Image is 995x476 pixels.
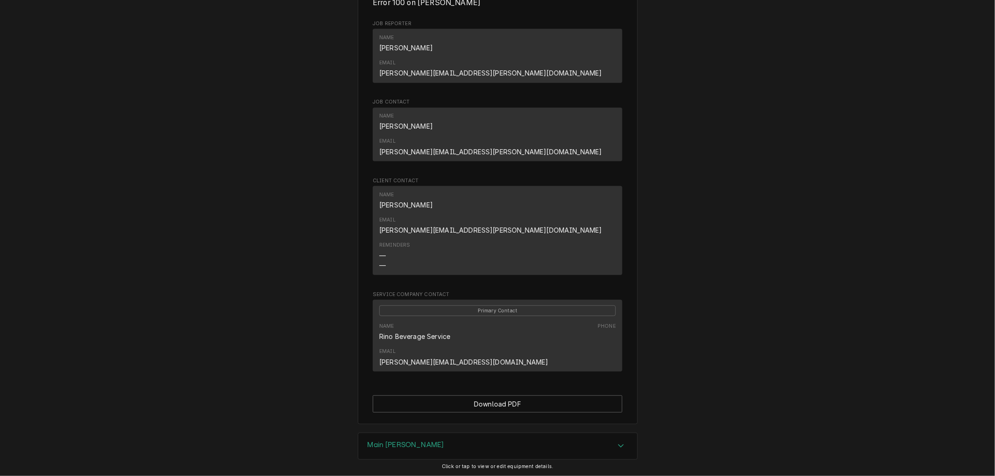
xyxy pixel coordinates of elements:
[379,43,433,53] div: [PERSON_NAME]
[379,358,549,366] a: [PERSON_NAME][EMAIL_ADDRESS][DOMAIN_NAME]
[379,251,386,261] div: —
[373,395,622,413] div: Button Group
[379,241,410,270] div: Reminders
[379,241,410,249] div: Reminders
[379,216,602,235] div: Email
[379,138,602,156] div: Email
[379,200,433,210] div: [PERSON_NAME]
[379,305,616,316] div: Primary
[598,323,616,330] div: Phone
[373,186,622,279] div: Client Contact List
[358,433,637,459] button: Accordion Details Expand Trigger
[379,138,396,145] div: Email
[373,108,622,162] div: Contact
[598,323,616,341] div: Phone
[379,191,433,210] div: Name
[373,300,622,372] div: Contact
[373,20,622,87] div: Job Reporter
[379,305,616,316] span: Primary Contact
[373,177,622,279] div: Client Contact
[379,348,396,355] div: Email
[358,433,637,459] div: Accordion Header
[358,433,638,460] div: Main brewer
[379,331,450,341] div: Rino Beverage Service
[373,29,622,87] div: Job Reporter List
[373,98,622,166] div: Job Contact
[379,323,394,330] div: Name
[373,177,622,185] span: Client Contact
[379,226,602,234] a: [PERSON_NAME][EMAIL_ADDRESS][PERSON_NAME][DOMAIN_NAME]
[379,216,396,224] div: Email
[373,20,622,28] span: Job Reporter
[373,395,622,413] div: Button Group Row
[379,348,549,366] div: Email
[373,291,622,376] div: Service Company Contact
[379,34,394,41] div: Name
[379,323,450,341] div: Name
[368,441,444,449] h3: Main [PERSON_NAME]
[379,191,394,199] div: Name
[379,59,602,78] div: Email
[379,121,433,131] div: [PERSON_NAME]
[379,148,602,156] a: [PERSON_NAME][EMAIL_ADDRESS][PERSON_NAME][DOMAIN_NAME]
[373,29,622,83] div: Contact
[373,186,622,275] div: Contact
[373,108,622,166] div: Job Contact List
[379,112,394,120] div: Name
[373,98,622,106] span: Job Contact
[373,395,622,413] button: Download PDF
[442,463,554,469] span: Click or tap to view or edit equipment details.
[373,300,622,376] div: Service Company Contact List
[379,112,433,131] div: Name
[379,261,386,270] div: —
[379,34,433,53] div: Name
[379,69,602,77] a: [PERSON_NAME][EMAIL_ADDRESS][PERSON_NAME][DOMAIN_NAME]
[379,59,396,67] div: Email
[373,291,622,298] span: Service Company Contact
